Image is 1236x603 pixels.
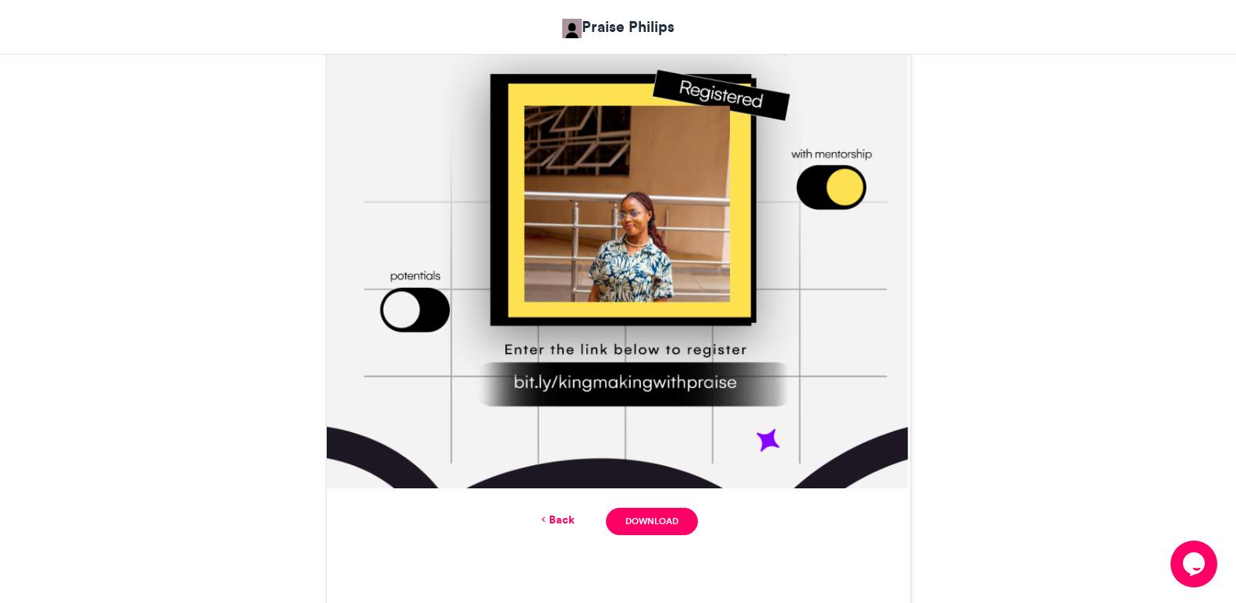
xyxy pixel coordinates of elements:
[1170,541,1220,587] iframe: chat widget
[606,508,697,535] a: Download
[562,16,675,38] a: Praise Philips
[562,19,582,38] img: Praise Philips
[538,512,575,528] a: Back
